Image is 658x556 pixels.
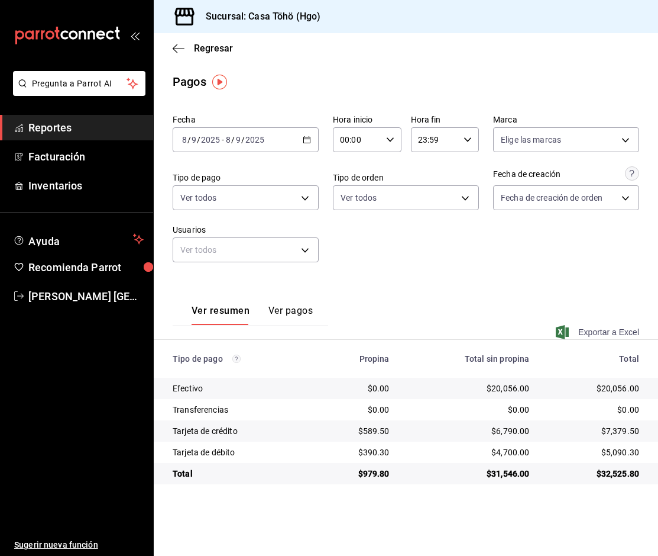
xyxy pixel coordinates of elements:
[235,135,241,144] input: --
[501,134,561,146] span: Elige las marcas
[14,539,144,551] span: Sugerir nueva función
[196,9,320,24] h3: Sucursal: Casa Töhö (Hgo)
[194,43,233,54] span: Regresar
[548,425,639,437] div: $7,379.50
[493,168,560,181] div: Fecha de creación
[324,404,389,416] div: $0.00
[409,404,530,416] div: $0.00
[548,446,639,458] div: $5,090.30
[28,288,144,304] span: [PERSON_NAME] [GEOGRAPHIC_DATA][PERSON_NAME]
[173,468,305,480] div: Total
[333,115,401,124] label: Hora inicio
[324,446,389,458] div: $390.30
[191,135,197,144] input: --
[225,135,231,144] input: --
[187,135,191,144] span: /
[324,354,389,364] div: Propina
[192,305,249,325] button: Ver resumen
[409,425,530,437] div: $6,790.00
[548,383,639,394] div: $20,056.00
[324,425,389,437] div: $589.50
[173,446,305,458] div: Tarjeta de débito
[173,425,305,437] div: Tarjeta de crédito
[409,446,530,458] div: $4,700.00
[173,404,305,416] div: Transferencias
[501,192,602,204] span: Fecha de creación de orden
[409,468,530,480] div: $31,546.00
[173,73,206,91] div: Pagos
[245,135,265,144] input: ----
[333,173,479,182] label: Tipo de orden
[409,354,530,364] div: Total sin propina
[324,468,389,480] div: $979.80
[558,325,639,339] button: Exportar a Excel
[130,31,140,40] button: open_drawer_menu
[181,135,187,144] input: --
[231,135,235,144] span: /
[173,115,319,124] label: Fecha
[212,75,227,89] img: Tooltip marker
[192,305,313,325] div: navigation tabs
[173,383,305,394] div: Efectivo
[32,78,127,90] span: Pregunta a Parrot AI
[411,115,479,124] label: Hora fin
[232,355,241,363] svg: Los pagos realizados con Pay y otras terminales son montos brutos.
[324,383,389,394] div: $0.00
[409,383,530,394] div: $20,056.00
[222,135,224,144] span: -
[28,120,144,136] span: Reportes
[28,259,144,275] span: Recomienda Parrot
[28,149,144,165] span: Facturación
[197,135,200,144] span: /
[341,192,377,204] span: Ver todos
[548,468,639,480] div: $32,525.80
[173,226,319,234] label: Usuarios
[173,354,305,364] div: Tipo de pago
[548,354,639,364] div: Total
[241,135,245,144] span: /
[493,115,639,124] label: Marca
[200,135,221,144] input: ----
[180,192,216,204] span: Ver todos
[548,404,639,416] div: $0.00
[173,43,233,54] button: Regresar
[173,237,319,262] div: Ver todos
[268,305,313,325] button: Ver pagos
[8,86,145,98] a: Pregunta a Parrot AI
[173,173,319,182] label: Tipo de pago
[28,232,128,246] span: Ayuda
[28,178,144,194] span: Inventarios
[13,71,145,96] button: Pregunta a Parrot AI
